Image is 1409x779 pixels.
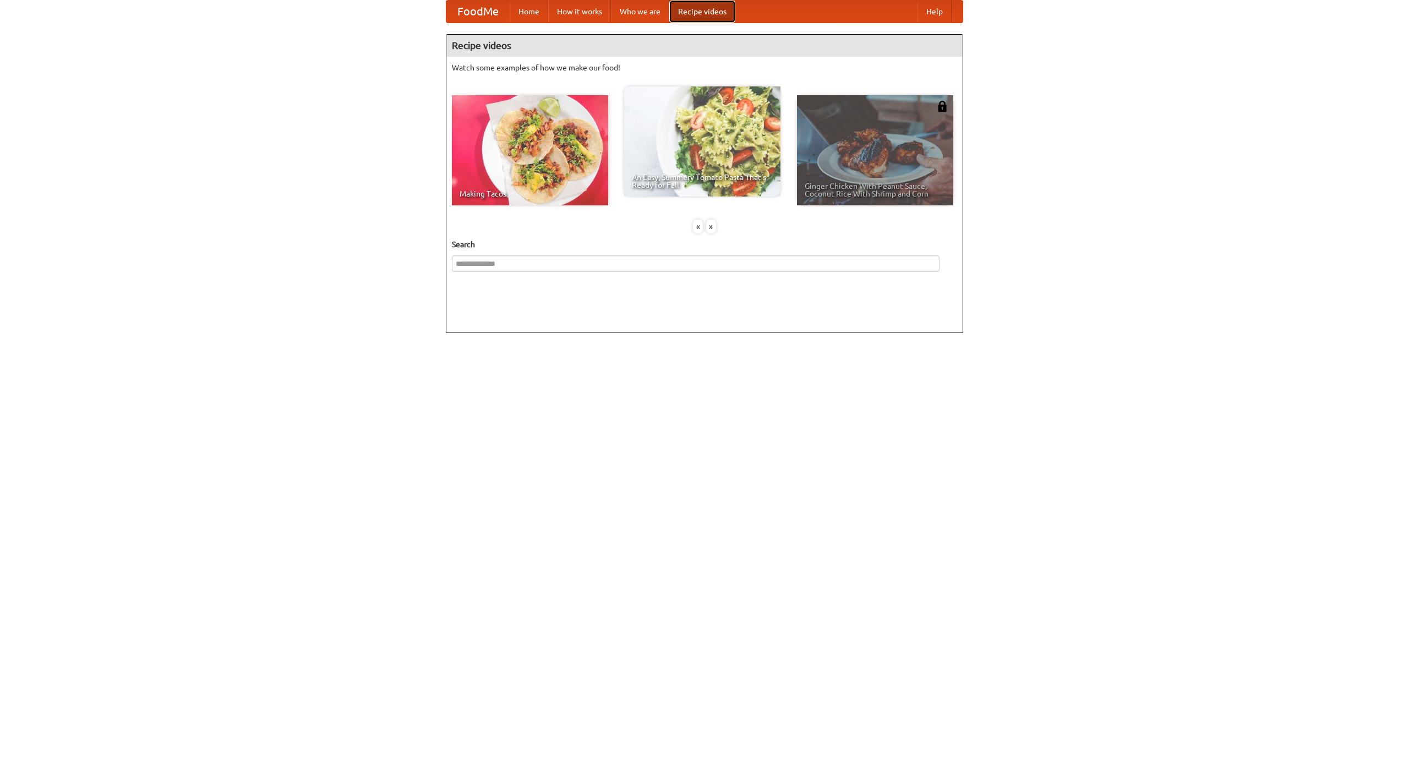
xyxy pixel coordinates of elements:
h5: Search [452,239,957,250]
span: Making Tacos [460,190,600,198]
a: Help [918,1,952,23]
h4: Recipe videos [446,35,963,57]
a: Home [510,1,548,23]
a: FoodMe [446,1,510,23]
div: » [706,220,716,233]
img: 483408.png [937,101,948,112]
a: Making Tacos [452,95,608,205]
a: How it works [548,1,611,23]
span: An Easy, Summery Tomato Pasta That's Ready for Fall [632,173,773,189]
div: « [693,220,703,233]
a: Recipe videos [669,1,735,23]
a: Who we are [611,1,669,23]
a: An Easy, Summery Tomato Pasta That's Ready for Fall [624,86,780,197]
p: Watch some examples of how we make our food! [452,62,957,73]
